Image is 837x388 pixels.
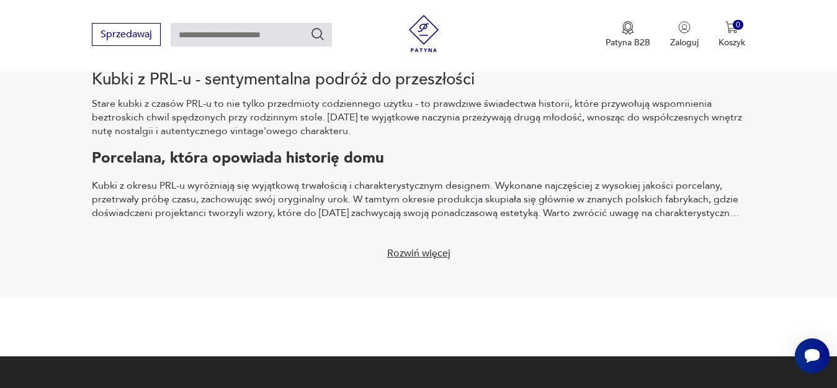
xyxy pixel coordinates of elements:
img: Patyna - sklep z meblami i dekoracjami vintage [405,15,442,52]
h2: Kubki z PRL-u - sentymentalna podróż do przeszłości [92,72,745,87]
p: Kubki z okresu PRL-u wyróżniają się wyjątkową trwałością i charakterystycznym designem. Wykonane ... [92,179,745,220]
img: Ikona koszyka [725,21,738,34]
h2: Porcelana, która opowiada historię domu [92,151,745,165]
img: Ikona medalu [622,21,634,35]
div: 0 [733,20,743,30]
button: Zaloguj [670,21,699,48]
p: Patyna B2B [606,37,650,48]
button: Rozwiń więcej [379,240,459,267]
p: Zaloguj [670,37,699,48]
a: Ikona medaluPatyna B2B [606,21,650,48]
p: Koszyk [718,37,745,48]
button: Sprzedawaj [92,23,161,46]
p: Stare kubki z czasów PRL-u to nie tylko przedmioty codziennego użytku - to prawdziwe świadectwa h... [92,97,745,138]
iframe: Smartsupp widget button [795,338,830,373]
img: Ikonka użytkownika [678,21,691,34]
button: 0Koszyk [718,21,745,48]
button: Patyna B2B [606,21,650,48]
button: Szukaj [310,27,325,42]
a: Sprzedawaj [92,31,161,40]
